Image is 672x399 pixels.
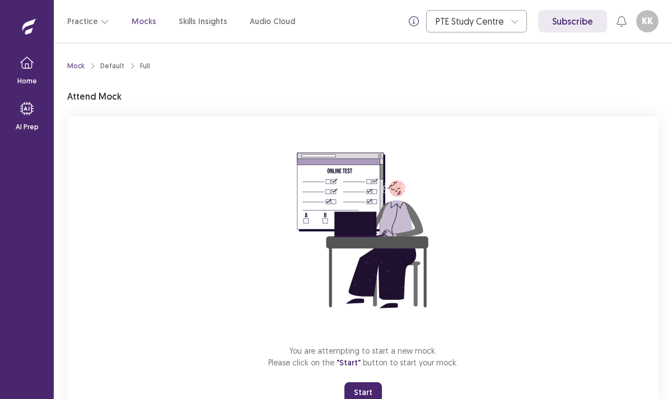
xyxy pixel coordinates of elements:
img: attend-mock [262,130,464,331]
a: Subscribe [538,10,607,32]
div: Default [100,61,124,71]
a: Skills Insights [179,16,227,27]
button: KK [636,10,659,32]
div: PTE Study Centre [436,11,505,32]
button: info [404,11,424,31]
a: Audio Cloud [250,16,295,27]
a: Mocks [132,16,156,27]
p: You are attempting to start a new mock. Please click on the button to start your mock. [268,345,458,369]
nav: breadcrumb [67,61,150,71]
div: Full [140,61,150,71]
span: "Start" [337,358,361,368]
p: AI Prep [16,122,39,132]
p: Attend Mock [67,90,122,103]
a: Mock [67,61,85,71]
button: Practice [67,11,109,31]
p: Home [17,76,37,86]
